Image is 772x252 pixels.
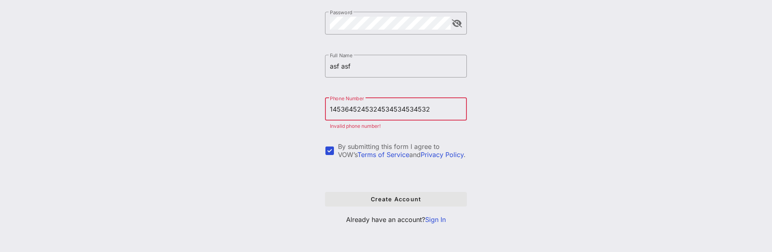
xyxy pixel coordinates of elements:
[357,151,409,159] a: Terms of Service
[330,124,462,129] div: Invalid phone number!
[330,95,364,101] label: Phone Number
[452,19,462,28] button: append icon
[421,151,464,159] a: Privacy Policy
[331,196,460,202] span: Create Account
[425,215,446,224] a: Sign In
[325,215,467,224] p: Already have an account?
[325,192,467,207] button: Create Account
[330,52,353,58] label: Full Name
[330,103,462,116] input: Phone Number
[338,142,467,159] div: By submitting this form I agree to VOW’s and .
[330,9,353,15] label: Password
